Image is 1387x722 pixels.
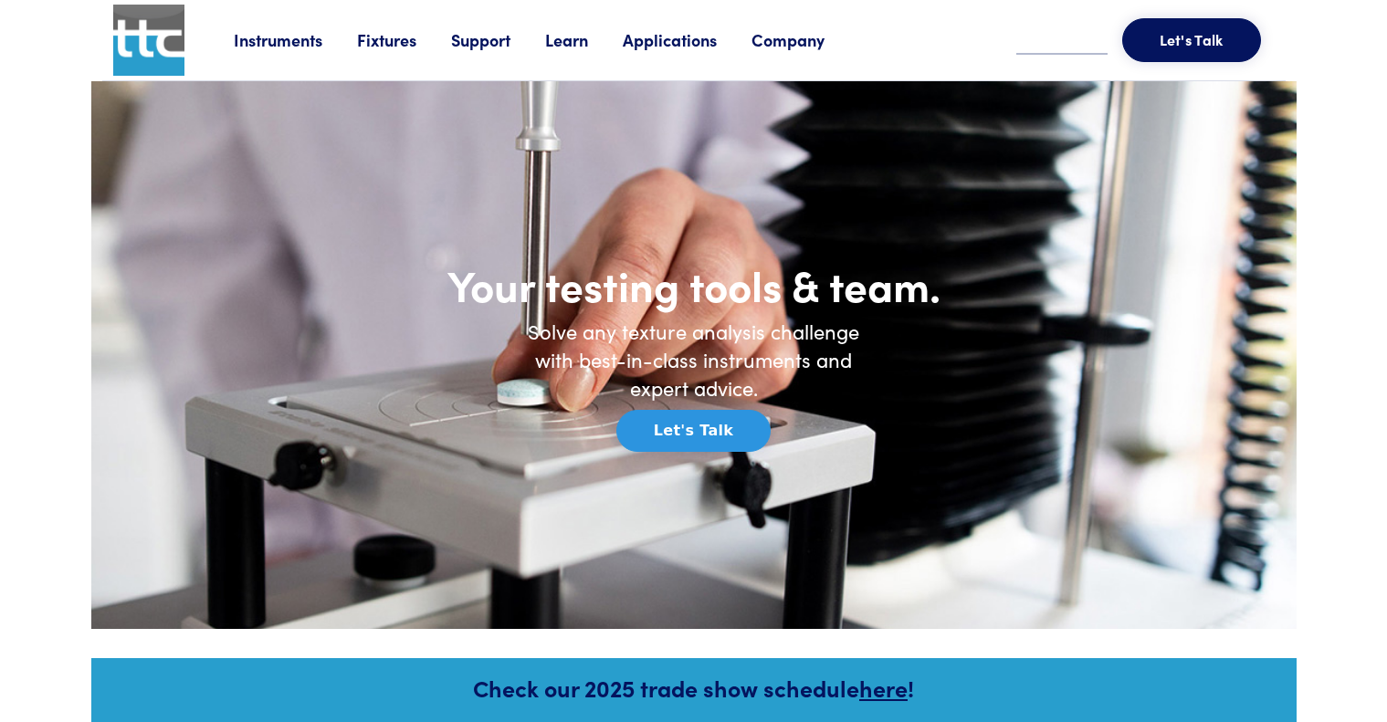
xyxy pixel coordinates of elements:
[616,410,771,452] button: Let's Talk
[511,318,877,402] h6: Solve any texture analysis challenge with best-in-class instruments and expert advice.
[116,672,1272,704] h5: Check our 2025 trade show schedule !
[751,28,859,51] a: Company
[623,28,751,51] a: Applications
[329,258,1059,311] h1: Your testing tools & team.
[1122,18,1261,62] button: Let's Talk
[357,28,451,51] a: Fixtures
[545,28,623,51] a: Learn
[451,28,545,51] a: Support
[859,672,908,704] a: here
[234,28,357,51] a: Instruments
[113,5,184,76] img: ttc_logo_1x1_v1.0.png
